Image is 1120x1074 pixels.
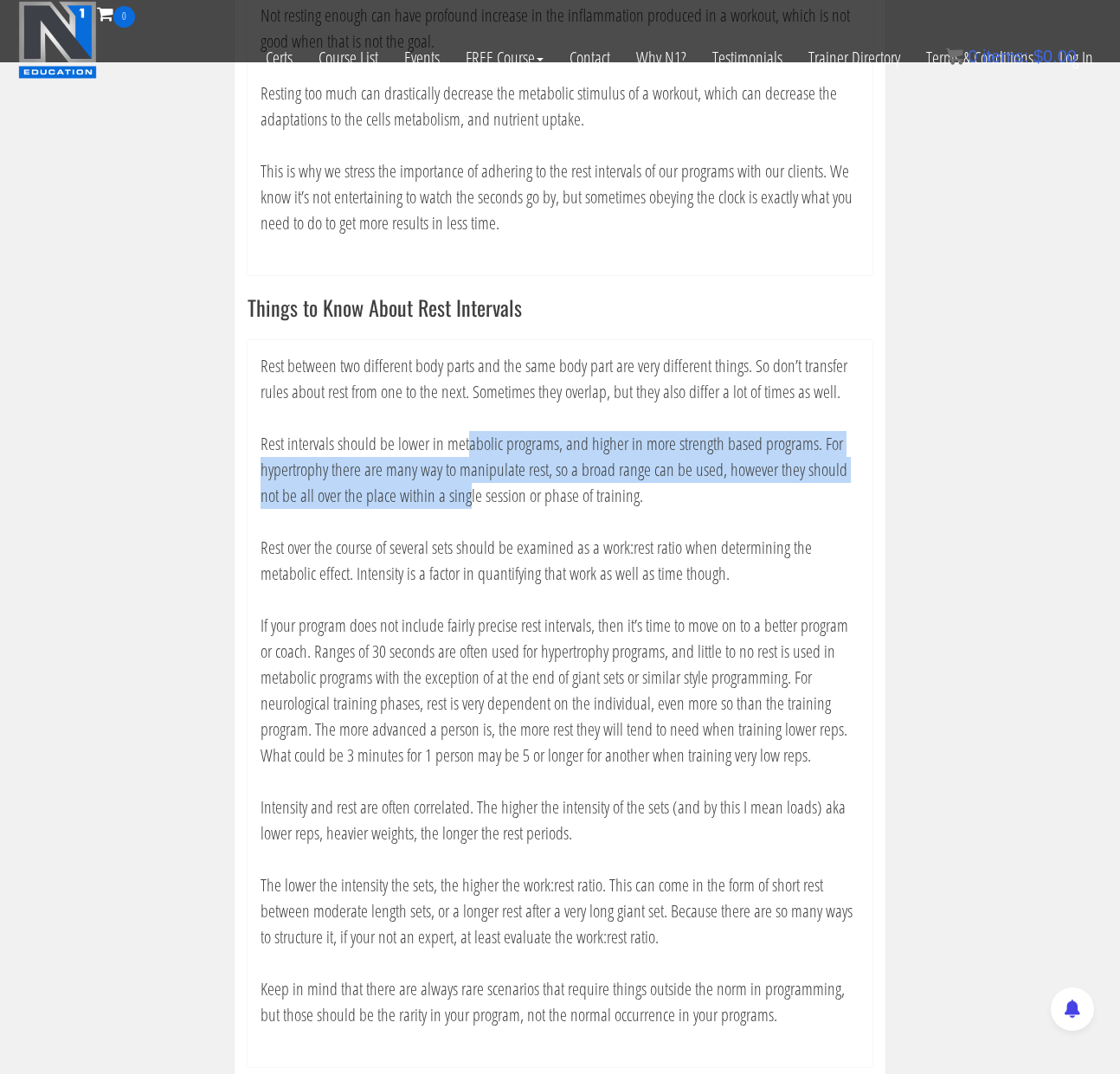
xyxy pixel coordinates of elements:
a: Testimonials [699,28,795,88]
span: 0 [113,6,135,28]
a: 0 [97,2,135,25]
p: Rest between two different body parts and the same body part are very different things. So don’t ... [261,353,859,405]
a: Contact [557,28,623,88]
p: Resting too much can drastically decrease the metabolic stimulus of a workout, which can decrease... [261,80,859,132]
span: $ [1033,47,1043,66]
a: Events [391,28,453,88]
span: 0 [968,47,977,66]
a: FREE Course [453,28,557,88]
a: Terms & Conditions [913,28,1046,88]
img: icon11.png [946,48,963,65]
p: Rest intervals should be lower in metabolic programs, and higher in more strength based programs.... [261,431,859,509]
a: Log In [1046,28,1106,88]
img: n1-education [18,1,97,79]
a: Trainer Directory [795,28,913,88]
a: Why N1? [623,28,699,88]
a: 0 items: $0.00 [946,47,1077,66]
h3: Things to Know About Rest Intervals [248,296,872,318]
p: If your program does not include fairly precise rest intervals, then it’s time to move on to a be... [261,613,859,769]
p: Keep in mind that there are always rare scenarios that require things outside the norm in program... [261,976,859,1028]
p: The lower the intensity the sets, the higher the work:rest ratio. This can come in the form of sh... [261,872,859,950]
p: This is why we stress the importance of adhering to the rest intervals of our programs with our c... [261,158,859,236]
a: Certs [253,28,306,88]
a: Course List [306,28,391,88]
p: Rest over the course of several sets should be examined as a work:rest ratio when determining the... [261,535,859,587]
span: items: [982,47,1028,66]
bdi: 0.00 [1033,47,1077,66]
p: Intensity and rest are often correlated. The higher the intensity of the sets (and by this I mean... [261,794,859,846]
